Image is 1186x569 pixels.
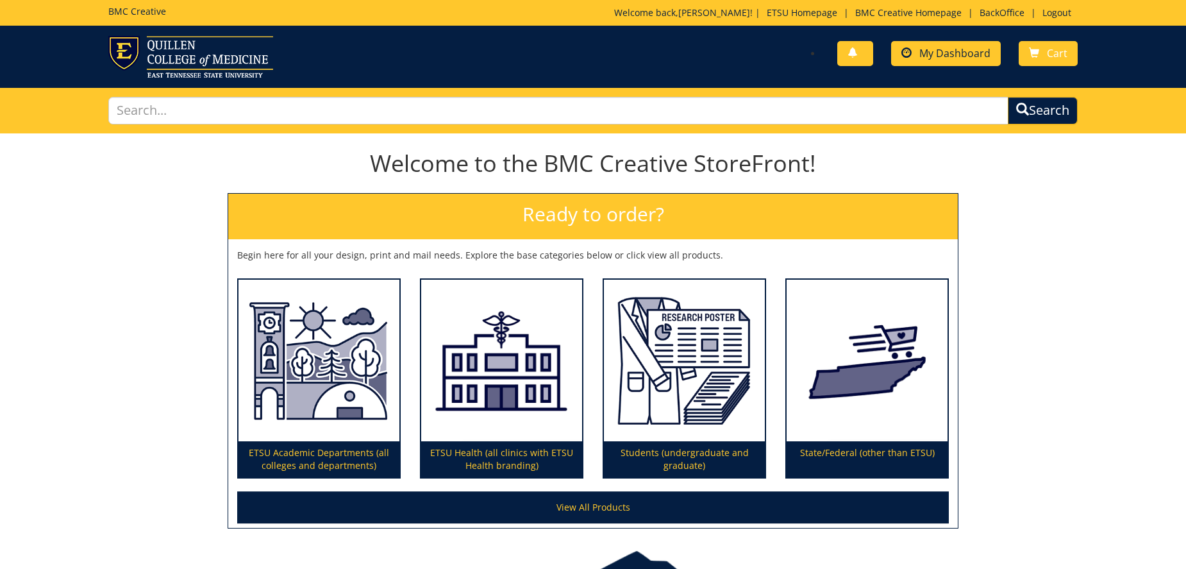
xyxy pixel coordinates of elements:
img: ETSU logo [108,36,273,78]
img: State/Federal (other than ETSU) [787,280,948,441]
h2: Ready to order? [228,194,958,239]
a: State/Federal (other than ETSU) [787,280,948,477]
input: Search... [108,97,1008,124]
p: Begin here for all your design, print and mail needs. Explore the base categories below or click ... [237,249,949,262]
a: BackOffice [973,6,1031,19]
span: My Dashboard [919,46,990,60]
button: Search [1008,97,1078,124]
p: State/Federal (other than ETSU) [787,441,948,477]
a: ETSU Academic Departments (all colleges and departments) [238,280,399,477]
a: Logout [1036,6,1078,19]
a: BMC Creative Homepage [849,6,968,19]
h1: Welcome to the BMC Creative StoreFront! [228,151,958,176]
a: ETSU Homepage [760,6,844,19]
p: Welcome back, ! | | | | [614,6,1078,19]
p: Students (undergraduate and graduate) [604,441,765,477]
a: My Dashboard [891,41,1001,66]
img: Students (undergraduate and graduate) [604,280,765,441]
a: ETSU Health (all clinics with ETSU Health branding) [421,280,582,477]
p: ETSU Health (all clinics with ETSU Health branding) [421,441,582,477]
p: ETSU Academic Departments (all colleges and departments) [238,441,399,477]
a: Students (undergraduate and graduate) [604,280,765,477]
img: ETSU Health (all clinics with ETSU Health branding) [421,280,582,441]
img: ETSU Academic Departments (all colleges and departments) [238,280,399,441]
span: Cart [1047,46,1067,60]
a: [PERSON_NAME] [678,6,750,19]
a: Cart [1019,41,1078,66]
h5: BMC Creative [108,6,166,16]
a: View All Products [237,491,949,523]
